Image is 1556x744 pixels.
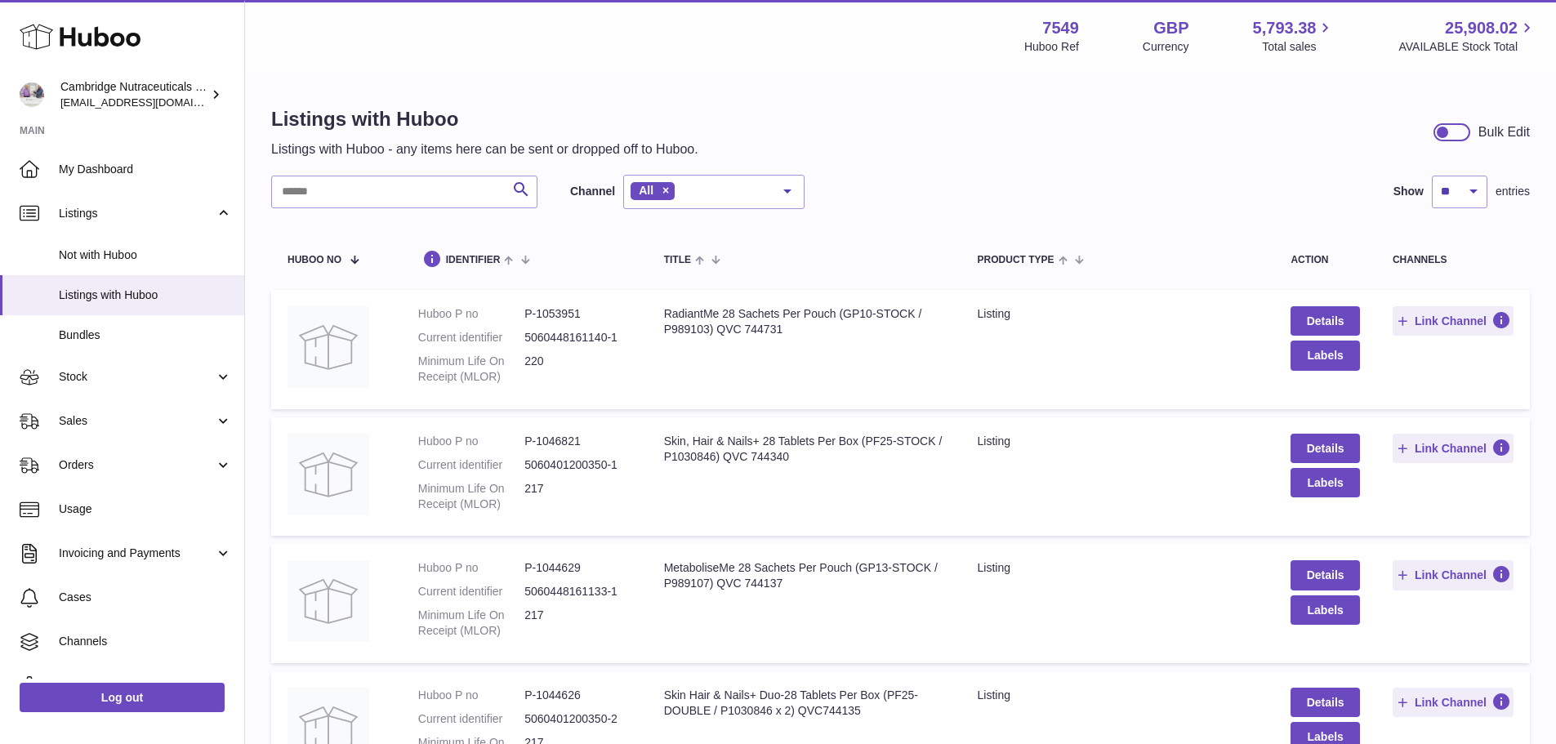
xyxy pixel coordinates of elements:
[1262,39,1335,55] span: Total sales
[1415,695,1487,710] span: Link Channel
[288,434,369,515] img: Skin, Hair & Nails+ 28 Tablets Per Box (PF25-STOCK / P1030846) QVC 744340
[1291,434,1360,463] a: Details
[271,106,698,132] h1: Listings with Huboo
[59,590,232,605] span: Cases
[639,184,653,197] span: All
[60,96,240,109] span: [EMAIL_ADDRESS][DOMAIN_NAME]
[1042,17,1079,39] strong: 7549
[59,162,232,177] span: My Dashboard
[288,306,369,388] img: RadiantMe 28 Sachets Per Pouch (GP10-STOCK / P989103) QVC 744731
[524,711,631,727] dd: 5060401200350-2
[1143,39,1189,55] div: Currency
[418,330,524,345] dt: Current identifier
[1398,39,1536,55] span: AVAILABLE Stock Total
[1415,441,1487,456] span: Link Channel
[524,354,631,385] dd: 220
[59,457,215,473] span: Orders
[524,481,631,512] dd: 217
[978,434,1259,449] div: listing
[59,678,232,693] span: Settings
[524,584,631,599] dd: 5060448161133-1
[664,688,945,719] div: Skin Hair & Nails+ Duo-28 Tablets Per Box (PF25-DOUBLE / P1030846 x 2) QVC744135
[524,457,631,473] dd: 5060401200350-1
[59,247,232,263] span: Not with Huboo
[1478,123,1530,141] div: Bulk Edit
[20,683,225,712] a: Log out
[418,711,524,727] dt: Current identifier
[418,306,524,322] dt: Huboo P no
[570,184,615,199] label: Channel
[59,206,215,221] span: Listings
[59,327,232,343] span: Bundles
[1393,184,1424,199] label: Show
[664,255,691,265] span: title
[1415,314,1487,328] span: Link Channel
[1393,255,1514,265] div: channels
[418,481,524,512] dt: Minimum Life On Receipt (MLOR)
[1445,17,1518,39] span: 25,908.02
[418,434,524,449] dt: Huboo P no
[1415,568,1487,582] span: Link Channel
[664,306,945,337] div: RadiantMe 28 Sachets Per Pouch (GP10-STOCK / P989103) QVC 744731
[524,330,631,345] dd: 5060448161140-1
[59,634,232,649] span: Channels
[1398,17,1536,55] a: 25,908.02 AVAILABLE Stock Total
[1253,17,1335,55] a: 5,793.38 Total sales
[59,369,215,385] span: Stock
[1496,184,1530,199] span: entries
[288,560,369,642] img: MetaboliseMe 28 Sachets Per Pouch (GP13-STOCK / P989107) QVC 744137
[59,287,232,303] span: Listings with Huboo
[1291,341,1360,370] button: Labels
[524,608,631,639] dd: 217
[1024,39,1079,55] div: Huboo Ref
[1393,434,1514,463] button: Link Channel
[271,140,698,158] p: Listings with Huboo - any items here can be sent or dropped off to Huboo.
[978,560,1259,576] div: listing
[1393,306,1514,336] button: Link Channel
[524,560,631,576] dd: P-1044629
[418,584,524,599] dt: Current identifier
[978,255,1054,265] span: Product Type
[524,434,631,449] dd: P-1046821
[1393,688,1514,717] button: Link Channel
[1253,17,1317,39] span: 5,793.38
[418,354,524,385] dt: Minimum Life On Receipt (MLOR)
[1291,595,1360,625] button: Labels
[1291,560,1360,590] a: Details
[664,434,945,465] div: Skin, Hair & Nails+ 28 Tablets Per Box (PF25-STOCK / P1030846) QVC 744340
[978,688,1259,703] div: listing
[60,79,207,110] div: Cambridge Nutraceuticals Ltd
[59,413,215,429] span: Sales
[978,306,1259,322] div: listing
[1291,306,1360,336] a: Details
[1153,17,1188,39] strong: GBP
[1291,255,1360,265] div: action
[288,255,341,265] span: Huboo no
[524,306,631,322] dd: P-1053951
[418,688,524,703] dt: Huboo P no
[1291,468,1360,497] button: Labels
[418,457,524,473] dt: Current identifier
[418,608,524,639] dt: Minimum Life On Receipt (MLOR)
[20,82,44,107] img: internalAdmin-7549@internal.huboo.com
[59,501,232,517] span: Usage
[418,560,524,576] dt: Huboo P no
[1291,688,1360,717] a: Details
[664,560,945,591] div: MetaboliseMe 28 Sachets Per Pouch (GP13-STOCK / P989107) QVC 744137
[446,255,501,265] span: identifier
[524,688,631,703] dd: P-1044626
[1393,560,1514,590] button: Link Channel
[59,546,215,561] span: Invoicing and Payments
